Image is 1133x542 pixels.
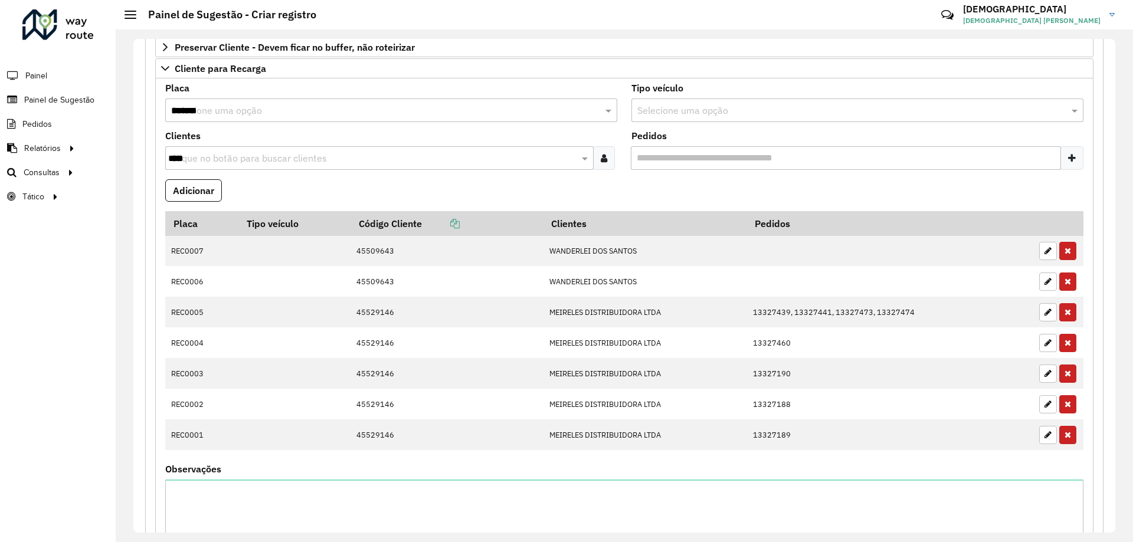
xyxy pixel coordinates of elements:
td: 45529146 [351,389,543,419]
a: Cliente para Recarga [155,58,1093,78]
td: 45529146 [351,297,543,327]
th: Pedidos [746,211,1033,236]
span: [DEMOGRAPHIC_DATA] [PERSON_NAME] [963,15,1101,26]
td: REC0003 [165,358,238,389]
span: Cliente para Recarga [175,64,266,73]
td: 13327188 [746,389,1033,419]
td: 45509643 [351,266,543,297]
td: MEIRELES DISTRIBUIDORA LTDA [543,358,746,389]
td: 13327190 [746,358,1033,389]
td: 45529146 [351,358,543,389]
span: Painel de Sugestão [24,94,94,106]
td: REC0007 [165,236,238,267]
span: Pedidos [22,118,52,130]
span: Tático [22,190,44,203]
td: REC0001 [165,419,238,450]
span: Painel [25,70,47,82]
td: MEIRELES DISTRIBUIDORA LTDA [543,389,746,419]
td: 45529146 [351,419,543,450]
td: 13327439, 13327441, 13327473, 13327474 [746,297,1033,327]
td: 45509643 [351,236,543,267]
button: Adicionar [165,179,222,202]
td: WANDERLEI DOS SANTOS [543,266,746,297]
td: REC0006 [165,266,238,297]
th: Tipo veículo [238,211,351,236]
a: Copiar [422,218,460,229]
td: 13327460 [746,327,1033,358]
span: Preservar Cliente - Devem ficar no buffer, não roteirizar [175,42,415,52]
td: REC0005 [165,297,238,327]
td: MEIRELES DISTRIBUIDORA LTDA [543,297,746,327]
th: Clientes [543,211,746,236]
th: Código Cliente [351,211,543,236]
td: REC0002 [165,389,238,419]
span: Relatórios [24,142,61,155]
th: Placa [165,211,238,236]
h2: Painel de Sugestão - Criar registro [136,8,316,21]
label: Tipo veículo [631,81,683,95]
label: Placa [165,81,189,95]
h3: [DEMOGRAPHIC_DATA] [963,4,1101,15]
td: REC0004 [165,327,238,358]
label: Observações [165,462,221,476]
label: Clientes [165,129,201,143]
td: WANDERLEI DOS SANTOS [543,236,746,267]
td: MEIRELES DISTRIBUIDORA LTDA [543,419,746,450]
a: Contato Rápido [935,2,960,28]
td: 45529146 [351,327,543,358]
span: Consultas [24,166,60,179]
td: MEIRELES DISTRIBUIDORA LTDA [543,327,746,358]
td: 13327189 [746,419,1033,450]
a: Preservar Cliente - Devem ficar no buffer, não roteirizar [155,37,1093,57]
label: Pedidos [631,129,667,143]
